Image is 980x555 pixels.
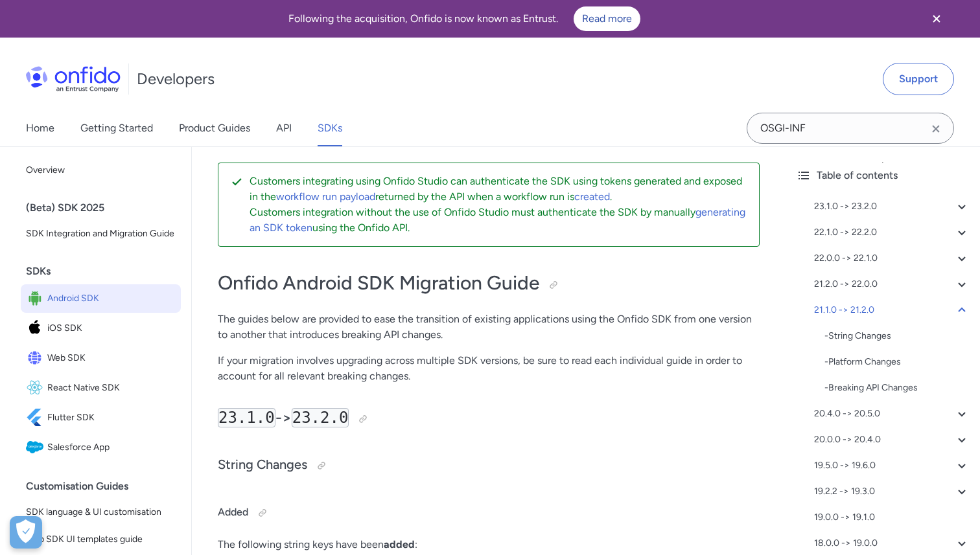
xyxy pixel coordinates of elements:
[21,284,181,313] a: IconAndroid SDKAndroid SDK
[10,516,42,549] div: Cookie Preferences
[218,537,760,552] p: The following string keys have been :
[26,438,47,457] img: IconSalesforce App
[814,302,970,318] a: 21.1.0 -> 21.2.0
[883,63,954,95] a: Support
[747,113,954,144] input: Onfido search input field
[574,190,610,203] a: created
[47,409,176,427] span: Flutter SDK
[26,473,186,499] div: Customisation Guides
[250,205,749,236] p: Customers integration without the use of Onfido Studio must authenticate the SDK by manually usin...
[824,328,970,344] a: -String Changes
[137,69,215,89] h1: Developers
[21,403,181,432] a: IconFlutter SDKFlutter SDK
[26,319,47,337] img: IconiOS SDK
[384,538,415,550] strong: added
[814,277,970,292] a: 21.2.0 -> 22.0.0
[276,190,375,203] a: workflow run payload
[47,438,176,457] span: Salesforce App
[47,379,176,397] span: React Native SDK
[21,157,181,183] a: Overview
[276,110,292,146] a: API
[814,251,970,266] a: 22.0.0 -> 22.1.0
[814,432,970,447] a: 20.0.0 -> 20.4.0
[21,221,181,247] a: SDK Integration and Migration Guide
[16,6,913,31] div: Following the acquisition, Onfido is now known as Entrust.
[179,110,250,146] a: Product Guides
[814,510,970,525] a: 19.0.0 -> 19.1.0
[26,258,186,284] div: SDKs
[80,110,153,146] a: Getting Started
[21,499,181,525] a: SDK language & UI customisation
[796,168,970,183] div: Table of contents
[250,174,749,205] p: Customers integrating using Onfido Studio can authenticate the SDK using tokens generated and exp...
[318,110,342,146] a: SDKs
[218,503,760,523] h4: Added
[26,163,176,178] span: Overview
[21,527,181,552] a: Web SDK UI templates guide
[814,458,970,473] a: 19.5.0 -> 19.6.0
[26,226,176,242] span: SDK Integration and Migration Guide
[218,407,760,429] h2: ->
[21,374,181,402] a: IconReact Native SDKReact Native SDK
[824,328,970,344] div: - String Changes
[21,344,181,372] a: IconWeb SDKWeb SDK
[814,225,970,240] a: 22.1.0 -> 22.2.0
[218,455,760,476] h3: String Changes
[218,270,760,296] h1: Onfido Android SDK Migration Guide
[218,353,760,384] p: If your migration involves upgrading across multiple SDK versions, be sure to read each individua...
[574,6,640,31] a: Read more
[814,406,970,422] a: 20.4.0 -> 20.5.0
[814,484,970,499] a: 19.2.2 -> 19.3.0
[21,433,181,462] a: IconSalesforce AppSalesforce App
[218,311,760,343] p: The guides below are provided to ease the transition of existing applications using the Onfido SD...
[292,408,349,427] code: 23.2.0
[824,380,970,396] a: -Breaking API Changes
[26,110,54,146] a: Home
[814,536,970,551] a: 18.0.0 -> 19.0.0
[218,408,275,427] code: 23.1.0
[929,11,944,27] svg: Close banner
[824,354,970,370] a: -Platform Changes
[10,516,42,549] button: Open Preferences
[913,3,961,35] button: Close banner
[824,354,970,370] div: - Platform Changes
[26,289,47,308] img: IconAndroid SDK
[928,121,944,137] svg: Clear search field button
[26,349,47,367] img: IconWeb SDK
[21,314,181,343] a: IconiOS SDKiOS SDK
[47,319,176,337] span: iOS SDK
[47,289,176,308] span: Android SDK
[26,379,47,397] img: IconReact Native SDK
[26,409,47,427] img: IconFlutter SDK
[26,195,186,221] div: (Beta) SDK 2025
[824,380,970,396] div: - Breaking API Changes
[26,532,176,547] span: Web SDK UI templates guide
[26,66,121,92] img: Onfido Logo
[26,504,176,520] span: SDK language & UI customisation
[47,349,176,367] span: Web SDK
[814,199,970,214] a: 23.1.0 -> 23.2.0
